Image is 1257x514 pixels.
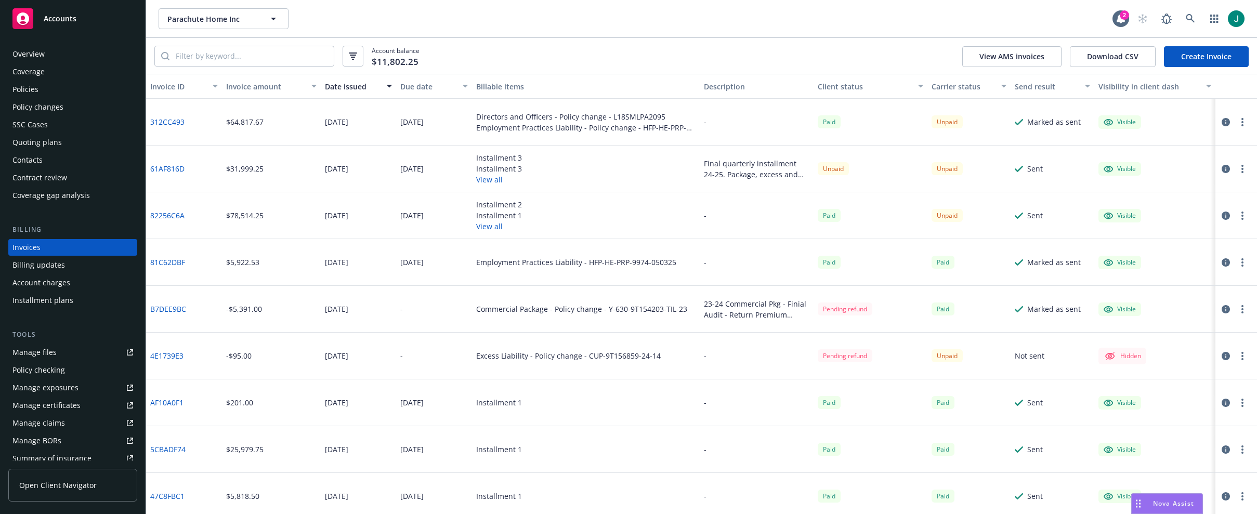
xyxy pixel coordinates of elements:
div: Manage exposures [12,379,78,396]
div: [DATE] [325,491,348,502]
div: Visible [1104,305,1136,314]
div: Manage claims [12,415,65,431]
div: Excess Liability - Policy change - CUP-9T156859-24-14 [476,350,661,361]
button: Due date [396,74,472,99]
div: Paid [932,396,954,409]
a: Start snowing [1132,8,1153,29]
div: Paid [818,490,841,503]
a: Policy changes [8,99,137,115]
button: View all [476,174,522,185]
div: Overview [12,46,45,62]
div: Sent [1027,491,1043,502]
div: Invoices [12,239,41,256]
div: Contacts [12,152,43,168]
span: Manage exposures [8,379,137,396]
a: Manage BORs [8,432,137,449]
div: Coverage [12,63,45,80]
div: [DATE] [325,304,348,314]
span: $11,802.25 [372,55,418,69]
button: Parachute Home Inc [159,8,289,29]
div: - [704,444,706,455]
div: SSC Cases [12,116,48,133]
div: Paid [932,302,954,315]
div: - [704,350,706,361]
a: Policies [8,81,137,98]
div: [DATE] [325,350,348,361]
a: Manage certificates [8,397,137,414]
div: Date issued [325,81,381,92]
div: Billable items [476,81,696,92]
div: Manage BORs [12,432,61,449]
button: Send result [1011,74,1094,99]
div: Description [704,81,809,92]
div: [DATE] [400,210,424,221]
div: Unpaid [932,349,963,362]
div: Paid [932,443,954,456]
div: Tools [8,330,137,340]
a: Account charges [8,274,137,291]
div: Installment 3 [476,152,522,163]
button: Visibility in client dash [1094,74,1215,99]
div: Unpaid [932,209,963,222]
div: Visible [1104,492,1136,501]
div: -$5,391.00 [226,304,262,314]
div: Carrier status [932,81,995,92]
span: Paid [818,115,841,128]
a: Policy checking [8,362,137,378]
div: - [704,491,706,502]
div: Account charges [12,274,70,291]
a: Create Invoice [1164,46,1249,67]
div: Employment Practices Liability - HFP-HE-PRP-9974-050325 [476,257,676,268]
a: Overview [8,46,137,62]
div: Billing updates [12,257,65,273]
a: Summary of insurance [8,450,137,467]
a: 81C62DBF [150,257,185,268]
a: 47C8FBC1 [150,491,185,502]
div: Quoting plans [12,134,62,151]
div: Unpaid [932,115,963,128]
div: Manage certificates [12,397,81,414]
div: [DATE] [325,116,348,127]
div: Final quarterly installment 24-25. Package, excess and auto. [704,158,809,180]
div: Installment plans [12,292,73,309]
div: Paid [932,256,954,269]
div: - [704,397,706,408]
a: AF10A0F1 [150,397,184,408]
div: Directors and Officers - Policy change - L18SMLPA2095 [476,111,696,122]
div: Not sent [1015,350,1044,361]
a: Installment plans [8,292,137,309]
div: Manage files [12,344,57,361]
div: Contract review [12,169,67,186]
div: $31,999.25 [226,163,264,174]
div: $201.00 [226,397,253,408]
div: [DATE] [400,257,424,268]
div: Coverage gap analysis [12,187,90,204]
div: Paid [818,256,841,269]
div: Marked as sent [1027,257,1081,268]
button: Billable items [472,74,700,99]
div: Installment 1 [476,444,522,455]
div: Visibility in client dash [1098,81,1200,92]
div: Paid [932,490,954,503]
a: 312CC493 [150,116,185,127]
div: $78,514.25 [226,210,264,221]
svg: Search [161,52,169,60]
button: Description [700,74,814,99]
div: Hidden [1104,350,1141,362]
button: View AMS invoices [962,46,1062,67]
a: Manage claims [8,415,137,431]
div: Visible [1104,398,1136,407]
div: Paid [818,209,841,222]
a: Billing updates [8,257,137,273]
button: View all [476,221,522,232]
a: Accounts [8,4,137,33]
div: Sent [1027,210,1043,221]
div: Summary of insurance [12,450,91,467]
button: Invoice amount [222,74,321,99]
div: Marked as sent [1027,304,1081,314]
div: [DATE] [400,491,424,502]
a: 82256C6A [150,210,185,221]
